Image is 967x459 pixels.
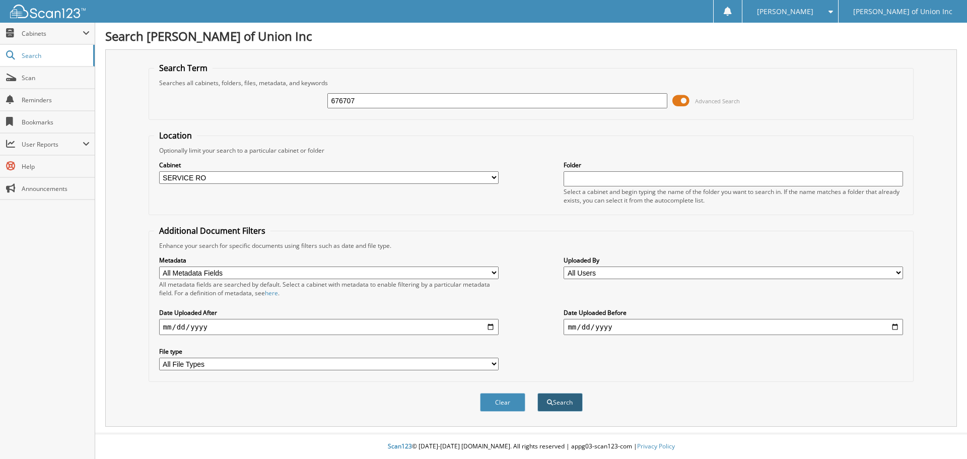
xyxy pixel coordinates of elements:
[22,96,90,104] span: Reminders
[564,161,903,169] label: Folder
[22,51,88,60] span: Search
[22,118,90,126] span: Bookmarks
[22,74,90,82] span: Scan
[105,28,957,44] h1: Search [PERSON_NAME] of Union Inc
[917,411,967,459] iframe: Chat Widget
[564,308,903,317] label: Date Uploaded Before
[637,442,675,450] a: Privacy Policy
[537,393,583,412] button: Search
[159,161,499,169] label: Cabinet
[159,280,499,297] div: All metadata fields are searched by default. Select a cabinet with metadata to enable filtering b...
[564,319,903,335] input: end
[154,79,909,87] div: Searches all cabinets, folders, files, metadata, and keywords
[22,184,90,193] span: Announcements
[10,5,86,18] img: scan123-logo-white.svg
[159,347,499,356] label: File type
[159,256,499,265] label: Metadata
[22,140,83,149] span: User Reports
[388,442,412,450] span: Scan123
[95,434,967,459] div: © [DATE]-[DATE] [DOMAIN_NAME]. All rights reserved | appg03-scan123-com |
[22,29,83,38] span: Cabinets
[757,9,813,15] span: [PERSON_NAME]
[154,241,909,250] div: Enhance your search for specific documents using filters such as date and file type.
[154,62,213,74] legend: Search Term
[159,308,499,317] label: Date Uploaded After
[154,130,197,141] legend: Location
[154,225,270,236] legend: Additional Document Filters
[695,97,740,105] span: Advanced Search
[564,187,903,205] div: Select a cabinet and begin typing the name of the folder you want to search in. If the name match...
[564,256,903,265] label: Uploaded By
[853,9,952,15] span: [PERSON_NAME] of Union Inc
[480,393,525,412] button: Clear
[159,319,499,335] input: start
[154,146,909,155] div: Optionally limit your search to a particular cabinet or folder
[22,162,90,171] span: Help
[265,289,278,297] a: here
